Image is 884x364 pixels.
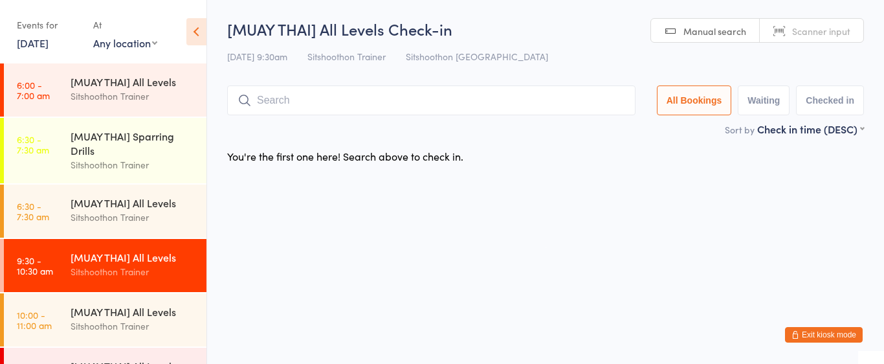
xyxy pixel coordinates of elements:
div: Sitshoothon Trainer [71,264,195,279]
div: Events for [17,14,80,36]
a: 9:30 -10:30 am[MUAY THAI] All LevelsSitshoothon Trainer [4,239,206,292]
span: Manual search [683,25,746,38]
h2: [MUAY THAI] All Levels Check-in [227,18,864,40]
a: [DATE] [17,36,49,50]
span: [DATE] 9:30am [227,50,287,63]
button: Waiting [738,85,790,115]
div: Any location [93,36,157,50]
button: Exit kiosk mode [785,327,863,343]
button: Checked in [796,85,864,115]
a: 6:00 -7:00 am[MUAY THAI] All LevelsSitshoothon Trainer [4,63,206,117]
span: Sitshoothon Trainer [307,50,386,63]
span: Scanner input [792,25,850,38]
div: Sitshoothon Trainer [71,157,195,172]
div: [MUAY THAI] Sparring Drills [71,129,195,157]
span: Sitshoothon [GEOGRAPHIC_DATA] [406,50,548,63]
a: 6:30 -7:30 am[MUAY THAI] All LevelsSitshoothon Trainer [4,185,206,238]
time: 10:00 - 11:00 am [17,310,52,330]
div: [MUAY THAI] All Levels [71,74,195,89]
div: [MUAY THAI] All Levels [71,250,195,264]
div: Check in time (DESC) [757,122,864,136]
div: [MUAY THAI] All Levels [71,304,195,319]
time: 6:30 - 7:30 am [17,134,49,155]
div: At [93,14,157,36]
div: [MUAY THAI] All Levels [71,196,195,210]
input: Search [227,85,635,115]
div: Sitshoothon Trainer [71,319,195,334]
button: All Bookings [657,85,732,115]
a: 6:30 -7:30 am[MUAY THAI] Sparring DrillsSitshoothon Trainer [4,118,206,183]
time: 6:30 - 7:30 am [17,201,49,222]
time: 9:30 - 10:30 am [17,255,53,276]
div: You're the first one here! Search above to check in. [227,149,463,163]
div: Sitshoothon Trainer [71,210,195,225]
label: Sort by [725,123,755,136]
a: 10:00 -11:00 am[MUAY THAI] All LevelsSitshoothon Trainer [4,293,206,347]
time: 6:00 - 7:00 am [17,80,50,100]
div: Sitshoothon Trainer [71,89,195,104]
